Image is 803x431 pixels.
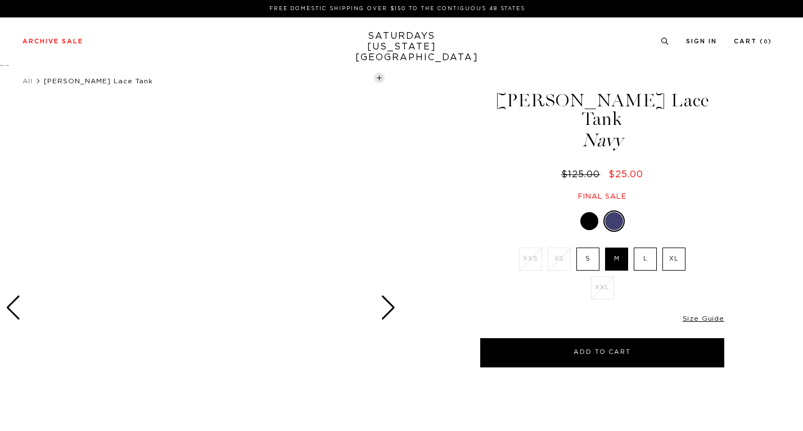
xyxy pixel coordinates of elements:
h1: [PERSON_NAME] Lace Tank [479,91,726,150]
div: Next slide [381,295,396,320]
p: FREE DOMESTIC SHIPPING OVER $150 TO THE CONTIGUOUS 48 STATES [27,5,768,13]
div: Final sale [479,192,726,201]
button: Add to Cart [480,338,724,367]
del: $125.00 [561,170,604,179]
a: All [22,78,33,84]
a: Archive Sale [22,38,83,44]
span: [PERSON_NAME] Lace Tank [44,78,153,84]
label: XL [662,248,685,271]
a: Sign In [686,38,717,44]
a: SATURDAYS[US_STATE][GEOGRAPHIC_DATA] [355,31,448,63]
label: S [576,248,599,271]
label: M [605,248,628,271]
label: L [634,248,657,271]
a: Size Guide [683,315,724,322]
div: Previous slide [6,295,21,320]
span: Navy [479,131,726,150]
a: Cart (0) [734,38,772,44]
small: 0 [764,39,768,44]
span: $25.00 [608,170,643,179]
